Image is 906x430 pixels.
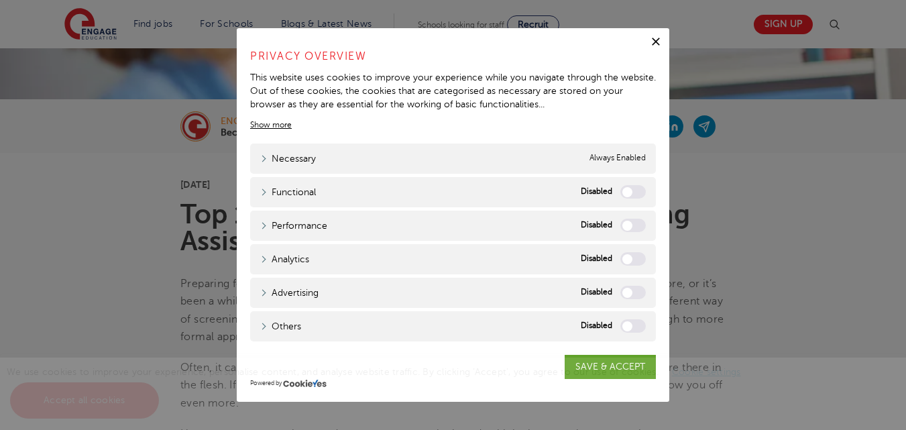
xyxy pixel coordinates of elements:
span: Always Enabled [589,152,646,166]
a: Cookie settings [672,367,741,377]
a: Accept all cookies [10,382,159,419]
h4: Privacy Overview [250,48,656,64]
div: This website uses cookies to improve your experience while you navigate through the website. Out ... [250,71,656,111]
a: Show more [250,119,292,131]
a: Functional [260,185,316,199]
a: Necessary [260,152,316,166]
a: SAVE & ACCEPT [565,355,656,379]
a: Performance [260,219,327,233]
a: Others [260,319,301,333]
a: Advertising [260,286,319,300]
a: Analytics [260,252,309,266]
span: We use cookies to improve your experience, personalise content, and analyse website traffic. By c... [7,367,754,405]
